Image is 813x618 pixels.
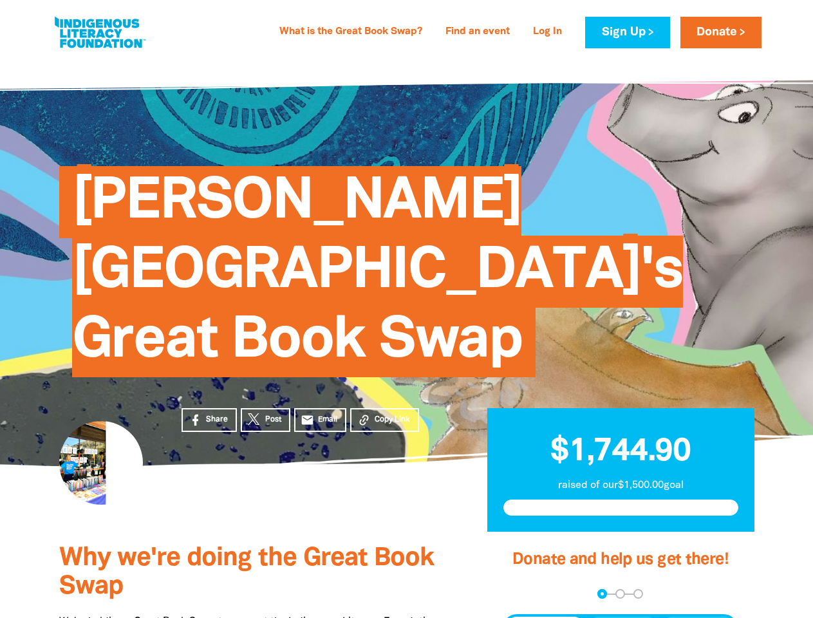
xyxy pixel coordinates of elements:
i: email [301,413,314,427]
span: Copy Link [375,414,410,426]
a: Find an event [438,22,518,42]
button: Navigate to step 2 of 3 to enter your details [615,589,625,599]
span: Why we're doing the Great Book Swap [59,547,434,599]
a: emailEmail [294,408,347,432]
span: Post [265,414,281,426]
a: Donate [680,17,762,48]
a: Log In [525,22,570,42]
button: Copy Link [350,408,419,432]
a: What is the Great Book Swap? [272,22,430,42]
button: Navigate to step 1 of 3 to enter your donation amount [597,589,607,599]
a: Post [241,408,290,432]
span: Share [206,414,228,426]
span: $1,744.90 [550,437,691,467]
button: Navigate to step 3 of 3 to enter your payment details [633,589,643,599]
span: [PERSON_NAME][GEOGRAPHIC_DATA]'s Great Book Swap [72,176,683,377]
span: Email [318,414,337,426]
a: Share [182,408,237,432]
p: raised of our $1,500.00 goal [503,478,738,493]
a: Sign Up [585,17,669,48]
span: Donate and help us get there! [512,552,729,567]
